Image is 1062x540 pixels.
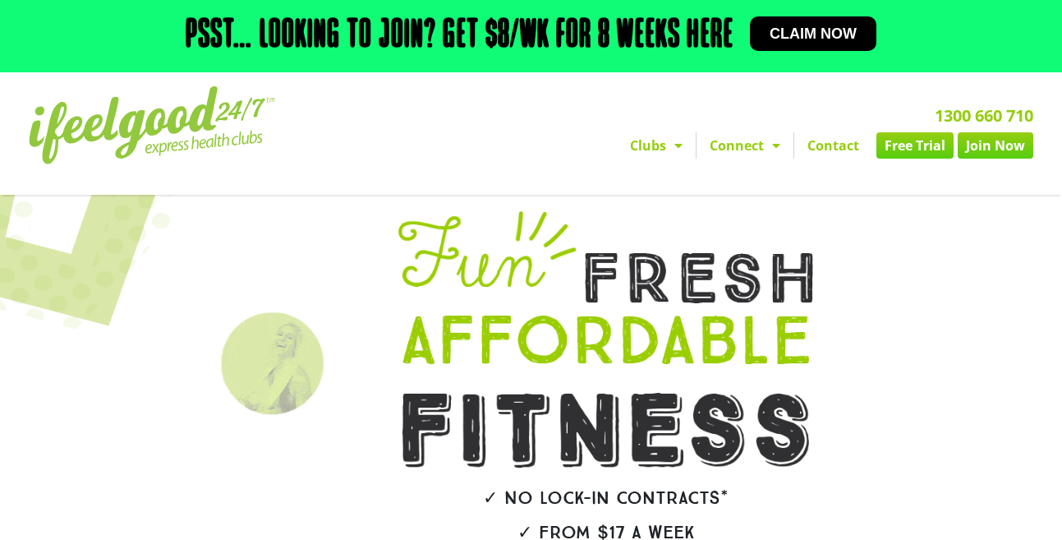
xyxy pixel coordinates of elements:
[794,132,872,159] a: Contact
[617,132,696,159] a: Clubs
[770,26,857,41] span: Claim now
[750,16,876,51] a: Claim now
[186,16,733,56] h2: Psst… Looking to join? Get $8/wk for 8 weeks here
[876,132,954,159] a: Free Trial
[352,489,860,507] h2: ✓ No lock-in contracts*
[958,132,1033,159] a: Join Now
[935,104,1033,127] a: 1300 660 710
[697,132,793,159] a: Connect
[386,132,1033,159] nav: Menu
